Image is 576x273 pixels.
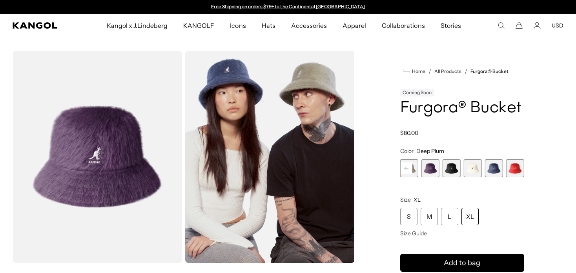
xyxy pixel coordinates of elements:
[400,159,418,177] label: Warm Grey
[183,14,214,37] span: KANGOLF
[400,254,525,272] button: Add to bag
[433,14,469,37] a: Stories
[443,159,461,177] label: Black
[207,4,369,10] slideshow-component: Announcement bar
[506,159,524,177] div: 10 of 10
[175,14,222,37] a: KANGOLF
[441,208,458,225] div: L
[400,67,525,76] nav: breadcrumbs
[335,14,374,37] a: Apparel
[441,14,461,37] span: Stories
[498,22,505,29] summary: Search here
[211,4,365,9] a: Free Shipping on orders $79+ to the Continental [GEOGRAPHIC_DATA]
[382,14,425,37] span: Collaborations
[464,159,482,177] label: Ivory
[534,22,541,29] a: Account
[421,159,439,177] div: 6 of 10
[374,14,432,37] a: Collaborations
[425,67,431,76] li: /
[400,100,525,117] h1: Furgora® Bucket
[485,159,503,177] label: Navy
[410,69,425,74] span: Home
[461,67,467,76] li: /
[464,159,482,177] div: 8 of 10
[485,159,503,177] div: 9 of 10
[400,147,414,155] span: Color
[443,159,461,177] div: 7 of 10
[416,147,444,155] span: Deep Plum
[400,159,418,177] div: 5 of 10
[291,14,327,37] span: Accessories
[343,14,366,37] span: Apparel
[254,14,283,37] a: Hats
[13,51,182,263] img: color-deep-plum
[99,14,176,37] a: Kangol x J.Lindeberg
[434,69,461,74] a: All Products
[207,4,369,10] div: 1 of 2
[400,129,418,136] span: $80.00
[207,4,369,10] div: Announcement
[400,196,411,203] span: Size
[403,68,425,75] a: Home
[516,22,523,29] button: Cart
[421,208,438,225] div: M
[230,14,246,37] span: Icons
[107,14,168,37] span: Kangol x J.Lindeberg
[552,22,563,29] button: USD
[283,14,335,37] a: Accessories
[400,89,434,96] div: Coming Soon
[414,196,421,203] span: XL
[222,14,253,37] a: Icons
[421,159,439,177] label: Deep Plum
[400,208,417,225] div: S
[400,230,427,237] span: Size Guide
[262,14,275,37] span: Hats
[444,258,480,268] span: Add to bag
[13,22,70,29] a: Kangol
[470,69,509,74] a: Furgora® Bucket
[506,159,524,177] label: Scarlet
[13,51,355,263] product-gallery: Gallery Viewer
[461,208,479,225] div: XL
